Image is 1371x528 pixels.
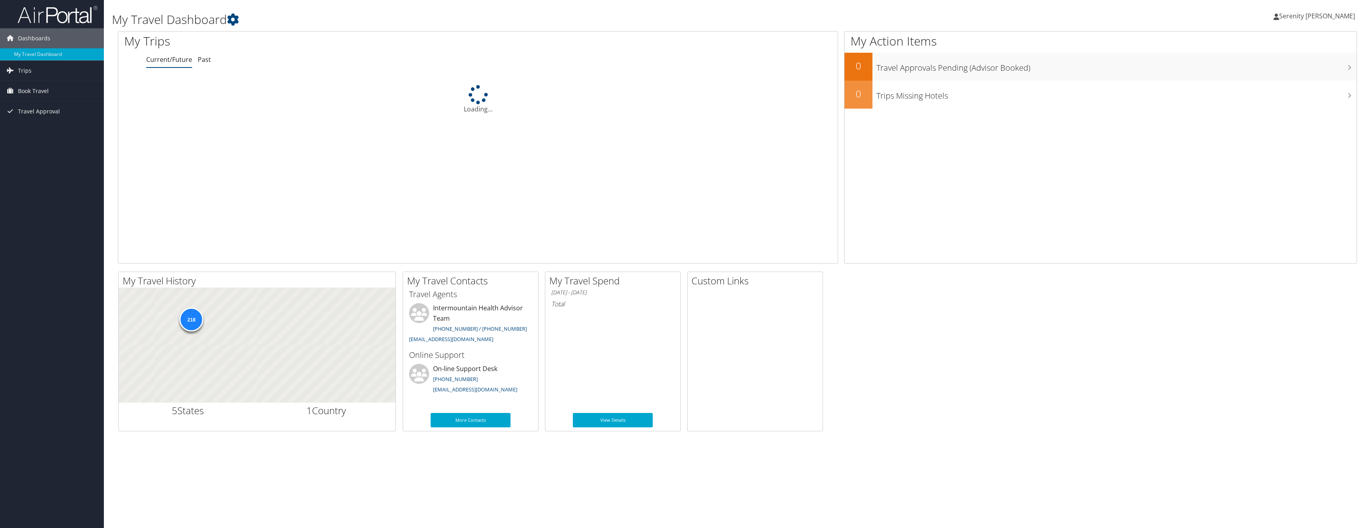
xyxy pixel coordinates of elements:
[18,28,50,48] span: Dashboards
[844,53,1357,81] a: 0Travel Approvals Pending (Advisor Booked)
[433,375,478,383] a: [PHONE_NUMBER]
[691,274,823,288] h2: Custom Links
[844,59,872,73] h2: 0
[409,335,493,343] a: [EMAIL_ADDRESS][DOMAIN_NAME]
[433,386,517,393] a: [EMAIL_ADDRESS][DOMAIN_NAME]
[172,404,177,417] span: 5
[123,274,395,288] h2: My Travel History
[876,58,1357,73] h3: Travel Approvals Pending (Advisor Booked)
[18,101,60,121] span: Travel Approval
[306,404,312,417] span: 1
[125,404,251,417] h2: States
[18,61,32,81] span: Trips
[146,55,192,64] a: Current/Future
[844,81,1357,109] a: 0Trips Missing Hotels
[405,303,536,346] li: Intermountain Health Advisor Team
[573,413,653,427] a: View Details
[18,81,49,101] span: Book Travel
[112,11,946,28] h1: My Travel Dashboard
[876,86,1357,101] h3: Trips Missing Hotels
[179,308,203,331] div: 218
[405,364,536,397] li: On-line Support Desk
[198,55,211,64] a: Past
[118,85,838,114] div: Loading...
[124,33,532,50] h1: My Trips
[549,274,680,288] h2: My Travel Spend
[409,349,532,361] h3: Online Support
[551,289,674,296] h6: [DATE] - [DATE]
[551,300,674,308] h6: Total
[1274,4,1363,28] a: Serenity [PERSON_NAME]
[844,33,1357,50] h1: My Action Items
[844,87,872,101] h2: 0
[433,325,527,332] a: [PHONE_NUMBER] / [PHONE_NUMBER]
[409,289,532,300] h3: Travel Agents
[407,274,538,288] h2: My Travel Contacts
[1279,12,1355,20] span: Serenity [PERSON_NAME]
[263,404,390,417] h2: Country
[431,413,511,427] a: More Contacts
[18,5,97,24] img: airportal-logo.png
